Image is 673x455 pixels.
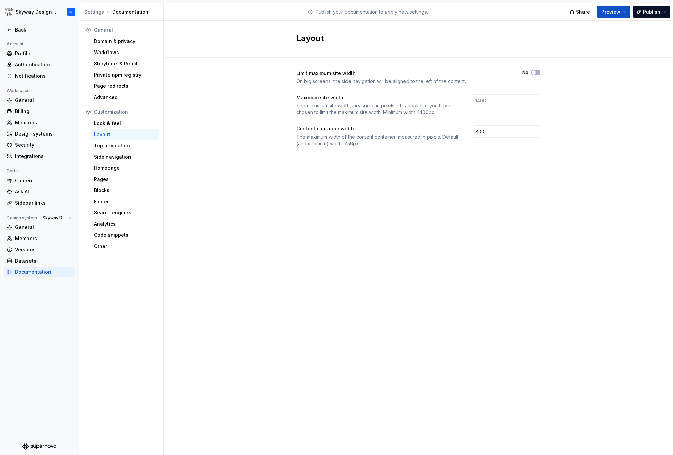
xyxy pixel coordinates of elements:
[94,60,157,67] div: Storybook & React
[94,142,157,149] div: Top navigation
[91,241,159,252] a: Other
[4,167,21,175] div: Portal
[94,209,157,216] div: Search engines
[316,8,428,15] p: Publish your documentation to apply new settings.
[94,94,157,101] div: Advanced
[15,142,72,148] div: Security
[43,215,66,221] span: Skyway Design System
[296,78,510,85] div: On big screens, the side navigation will be aligned to the left of the content.
[4,233,75,244] a: Members
[91,36,159,47] a: Domain & privacy
[15,97,72,104] div: General
[91,185,159,196] a: Blocks
[15,130,72,137] div: Design systems
[296,94,460,101] div: Maximum site width
[94,38,157,45] div: Domain & privacy
[94,153,157,160] div: Side navigation
[15,224,72,231] div: General
[15,257,72,264] div: Datasets
[4,70,75,81] a: Notifications
[91,69,159,80] a: Private npm registry
[69,9,73,15] div: JL
[91,163,159,173] a: Homepage
[91,58,159,69] a: Storybook & React
[91,196,159,207] a: Footer
[15,200,72,206] div: Sidebar links
[94,27,157,34] div: General
[15,269,72,275] div: Documentation
[15,108,72,115] div: Billing
[94,83,157,89] div: Page redirects
[94,109,157,116] div: Customization
[94,131,157,138] div: Layout
[4,255,75,266] a: Datasets
[4,214,40,222] div: Design system
[566,6,594,18] button: Share
[16,8,59,15] div: Skyway Design System
[94,120,157,127] div: Look & feel
[94,198,157,205] div: Footer
[473,94,540,106] input: 1400
[15,153,72,160] div: Integrations
[15,188,72,195] div: Ask AI
[4,106,75,117] a: Billing
[296,133,460,147] div: The maximum width of the content container, measured in pixels. Default (and minimum) width: 756px.
[91,47,159,58] a: Workflows
[94,187,157,194] div: Blocks
[91,92,159,103] a: Advanced
[633,6,670,18] button: Publish
[91,207,159,218] a: Search engines
[15,235,72,242] div: Members
[522,70,528,75] label: No
[4,175,75,186] a: Content
[94,221,157,227] div: Analytics
[4,117,75,128] a: Members
[643,8,660,15] span: Publish
[296,125,460,132] div: Content container width
[4,59,75,70] a: Authentication
[1,4,77,19] button: Skyway Design SystemJL
[94,165,157,171] div: Homepage
[91,118,159,129] a: Look & feel
[473,125,540,138] input: 756
[84,8,104,15] button: Settings
[15,26,72,33] div: Back
[91,174,159,185] a: Pages
[4,198,75,208] a: Sidebar links
[296,70,510,77] div: Limit maximum site width
[91,219,159,229] a: Analytics
[15,177,72,184] div: Content
[91,230,159,241] a: Code snippets
[601,8,620,15] span: Preview
[5,8,13,16] img: 7d2f9795-fa08-4624-9490-5a3f7218a56a.png
[4,267,75,277] a: Documentation
[4,222,75,233] a: General
[84,8,161,15] div: Documentation
[4,151,75,162] a: Integrations
[296,102,460,116] div: The maximum site width, measured in pixels. This applies if you have chosen to limit the maximum ...
[4,186,75,197] a: Ask AI
[4,24,75,35] a: Back
[94,71,157,78] div: Private npm registry
[91,81,159,91] a: Page redirects
[15,50,72,57] div: Profile
[4,140,75,150] a: Security
[91,140,159,151] a: Top navigation
[4,48,75,59] a: Profile
[94,243,157,250] div: Other
[296,33,532,44] h2: Layout
[4,40,26,48] div: Account
[4,87,33,95] div: Workspace
[15,119,72,126] div: Members
[15,61,72,68] div: Authentication
[4,244,75,255] a: Versions
[94,176,157,183] div: Pages
[94,49,157,56] div: Workflows
[22,443,56,450] svg: Supernova Logo
[4,128,75,139] a: Design systems
[15,246,72,253] div: Versions
[15,73,72,79] div: Notifications
[91,129,159,140] a: Layout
